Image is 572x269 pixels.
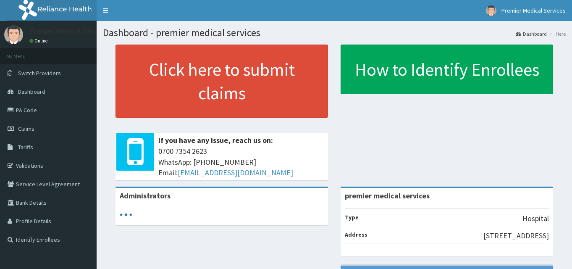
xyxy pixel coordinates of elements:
[178,168,293,177] a: [EMAIL_ADDRESS][DOMAIN_NAME]
[115,45,328,118] a: Click here to submit claims
[18,88,45,95] span: Dashboard
[483,230,549,241] p: [STREET_ADDRESS]
[120,191,171,200] b: Administrators
[29,38,50,44] a: Online
[501,7,566,14] span: Premier Medical Services
[18,143,33,151] span: Tariffs
[522,213,549,224] p: Hospital
[486,5,496,16] img: User Image
[103,27,566,38] h1: Dashboard - premier medical services
[158,135,273,145] b: If you have any issue, reach us on:
[120,208,132,221] svg: audio-loading
[548,30,566,37] li: Here
[345,191,430,200] strong: premier medical services
[516,30,547,37] a: Dashboard
[4,25,23,44] img: User Image
[18,69,61,77] span: Switch Providers
[341,45,553,94] a: How to Identify Enrollees
[345,231,367,238] b: Address
[345,214,359,221] b: Type
[158,146,324,178] span: 0700 7354 2623 WhatsApp: [PHONE_NUMBER] Email:
[18,125,34,132] span: Claims
[29,27,110,35] p: Premier Medical Services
